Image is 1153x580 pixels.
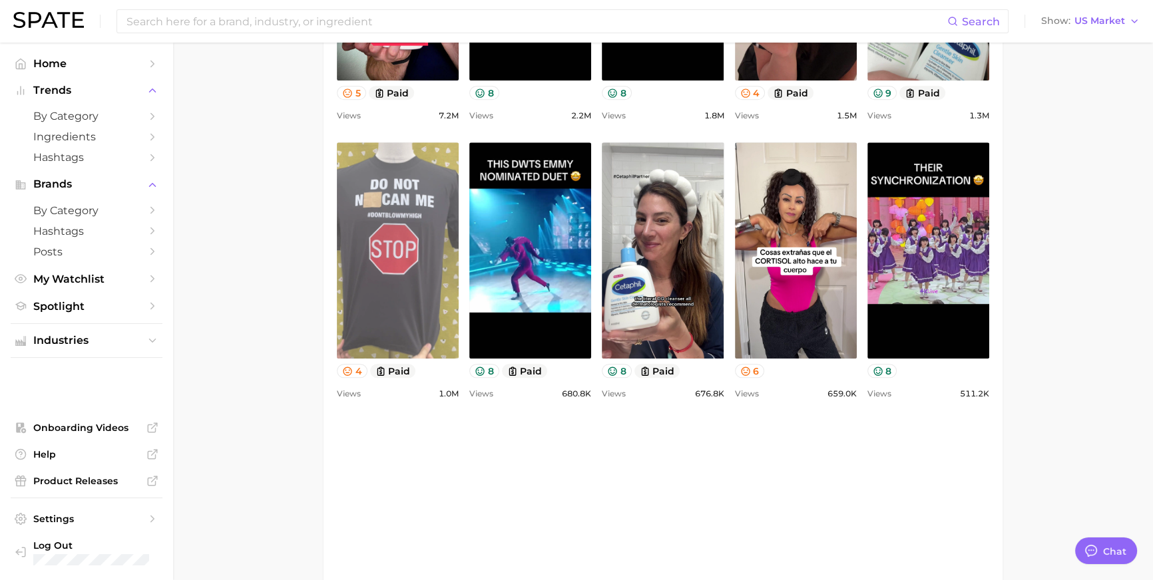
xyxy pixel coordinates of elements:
a: by Category [11,106,162,126]
a: Hashtags [11,221,162,241]
span: Ingredients [33,130,140,143]
button: paid [502,364,548,378]
button: Industries [11,331,162,351]
a: Log out. Currently logged in with e-mail doyeon@spate.nyc. [11,535,162,569]
button: Trends [11,80,162,100]
button: 4 [337,364,367,378]
span: Views [337,386,361,402]
span: 659.0k [827,386,857,402]
span: Hashtags [33,225,140,237]
button: 8 [602,86,632,100]
span: 2.2m [571,108,591,124]
a: Ingredients [11,126,162,147]
button: 6 [735,364,765,378]
span: My Watchlist [33,273,140,285]
button: paid [370,364,416,378]
button: paid [634,364,680,378]
span: Industries [33,335,140,347]
span: 1.0m [439,386,459,402]
span: Views [469,386,493,402]
span: Home [33,57,140,70]
span: Brands [33,178,140,190]
span: Show [1041,17,1070,25]
button: Brands [11,174,162,194]
button: 8 [469,86,499,100]
span: 680.8k [562,386,591,402]
span: Views [602,108,626,124]
input: Search here for a brand, industry, or ingredient [125,10,947,33]
span: 1.5m [837,108,857,124]
span: Views [735,386,759,402]
span: Onboarding Videos [33,422,140,434]
a: by Category [11,200,162,221]
button: 5 [337,86,366,100]
button: 8 [469,364,499,378]
span: by Category [33,204,140,217]
span: Search [962,15,1000,28]
a: My Watchlist [11,269,162,289]
span: Views [867,108,891,124]
span: 1.8m [704,108,724,124]
button: 4 [735,86,766,100]
a: Spotlight [11,296,162,317]
a: Settings [11,509,162,529]
span: Spotlight [33,300,140,313]
span: Settings [33,513,140,525]
button: paid [768,86,813,100]
a: Hashtags [11,147,162,168]
img: SPATE [13,12,84,28]
span: Views [469,108,493,124]
a: Home [11,53,162,74]
span: 511.2k [960,386,989,402]
span: Views [735,108,759,124]
button: paid [369,86,415,100]
span: Trends [33,84,140,96]
a: Onboarding Videos [11,418,162,438]
span: Log Out [33,539,152,551]
span: Views [867,386,891,402]
span: Posts [33,245,140,258]
span: by Category [33,110,140,122]
span: Product Releases [33,475,140,487]
span: 676.8k [695,386,724,402]
span: Hashtags [33,151,140,164]
button: 9 [867,86,897,100]
button: 8 [602,364,632,378]
a: Product Releases [11,471,162,491]
span: 1.3m [969,108,989,124]
span: Views [337,108,361,124]
button: paid [899,86,945,100]
a: Help [11,444,162,464]
span: Help [33,448,140,460]
a: Posts [11,241,162,262]
button: ShowUS Market [1038,13,1143,30]
span: 7.2m [439,108,459,124]
span: Views [602,386,626,402]
button: 8 [867,364,897,378]
span: US Market [1074,17,1125,25]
